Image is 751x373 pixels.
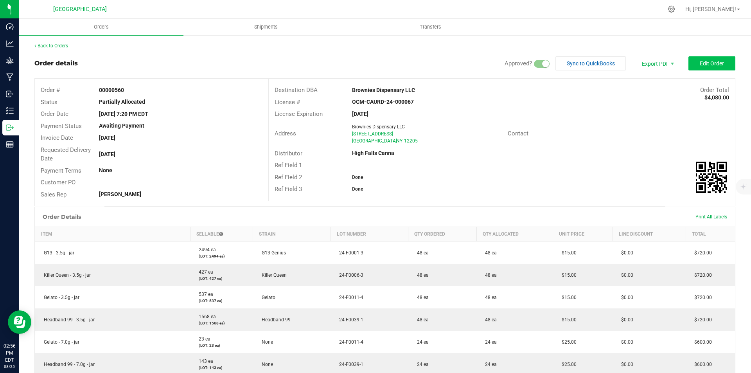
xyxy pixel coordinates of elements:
th: Qty Allocated [476,227,553,241]
span: Requested Delivery Date [41,146,91,162]
span: $720.00 [690,317,712,323]
strong: Done [352,186,363,192]
button: Sync to QuickBooks [555,56,626,70]
img: Scan me! [696,162,727,193]
th: Lot Number [331,227,408,241]
inline-svg: Outbound [6,124,14,132]
span: NY [396,138,402,144]
strong: High Falls Canna [352,150,394,156]
span: $25.00 [558,339,577,345]
span: $0.00 [617,339,633,345]
span: $0.00 [617,272,633,278]
span: Order Total [700,86,729,94]
strong: [DATE] 7:20 PM EDT [99,111,148,117]
span: $0.00 [617,362,633,367]
p: (LOT: 2494 ea) [195,253,248,259]
span: 24-F0001-3 [335,250,363,256]
strong: [DATE] [352,111,368,117]
button: Edit Order [688,56,735,70]
span: Headband 99 [258,317,291,323]
span: 23 ea [195,336,210,342]
span: Brownies Dispensary LLC [352,124,405,130]
span: $15.00 [558,250,577,256]
strong: Done [352,175,363,180]
strong: Partially Allocated [99,99,145,105]
span: 24-F0039-1 [335,317,363,323]
span: Address [275,130,296,137]
span: [GEOGRAPHIC_DATA] [53,6,107,13]
span: License # [275,99,300,106]
span: G13 Genius [258,250,286,256]
span: $0.00 [617,250,633,256]
inline-svg: Inbound [6,90,14,98]
span: Gelato - 3.5g - jar [40,295,79,300]
span: 1568 ea [195,314,216,319]
iframe: Resource center [8,310,31,334]
span: None [258,362,273,367]
strong: [DATE] [99,135,115,141]
strong: [PERSON_NAME] [99,191,141,197]
span: $720.00 [690,272,712,278]
p: (LOT: 23 ea) [195,342,248,348]
span: Print All Labels [695,214,727,220]
span: Headband 99 - 3.5g - jar [40,317,95,323]
span: Orders [83,23,119,31]
span: 537 ea [195,292,213,297]
span: [STREET_ADDRESS] [352,131,393,137]
span: 48 ea [413,250,429,256]
strong: None [99,167,112,173]
span: $600.00 [690,339,712,345]
span: 48 ea [413,272,429,278]
span: 48 ea [481,295,497,300]
span: None [258,339,273,345]
span: $720.00 [690,295,712,300]
span: Payment Terms [41,167,81,174]
span: Hi, [PERSON_NAME]! [685,6,736,12]
inline-svg: Grow [6,56,14,64]
p: (LOT: 537 ea) [195,298,248,304]
strong: Brownies Dispensary LLC [352,87,415,93]
span: Status [41,99,57,106]
p: 08/25 [4,364,15,369]
span: [GEOGRAPHIC_DATA] [352,138,397,144]
span: Killer Queen [258,272,287,278]
span: Approved? [505,60,532,67]
strong: $4,080.00 [704,94,729,101]
span: $0.00 [617,317,633,323]
inline-svg: Reports [6,141,14,148]
span: , [395,138,396,144]
span: 143 ea [195,359,213,364]
p: (LOT: 143 ea) [195,365,248,371]
span: 48 ea [413,295,429,300]
span: 48 ea [481,272,497,278]
span: 48 ea [481,250,497,256]
p: (LOT: 1568 ea) [195,320,248,326]
span: 12205 [404,138,418,144]
span: Payment Status [41,123,82,130]
div: Order details [34,59,78,68]
span: 48 ea [481,317,497,323]
span: Headband 99 - 7.0g - jar [40,362,95,367]
span: Killer Queen - 3.5g - jar [40,272,91,278]
span: Sync to QuickBooks [567,60,615,67]
span: Ref Field 3 [275,186,302,193]
span: $15.00 [558,317,577,323]
span: 24 ea [481,339,497,345]
span: $600.00 [690,362,712,367]
span: Gelato [258,295,275,300]
p: (LOT: 427 ea) [195,276,248,281]
inline-svg: Analytics [6,40,14,47]
th: Total [686,227,735,241]
th: Qty Ordered [408,227,477,241]
th: Sellable [190,227,253,241]
span: 48 ea [413,317,429,323]
th: Unit Price [553,227,613,241]
li: Export PDF [634,56,681,70]
strong: 00000560 [99,87,124,93]
inline-svg: Inventory [6,107,14,115]
a: Transfers [348,19,513,35]
span: 24 ea [481,362,497,367]
p: 02:56 PM EDT [4,342,15,364]
span: 24-F0006-3 [335,272,363,278]
span: 24 ea [413,362,429,367]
